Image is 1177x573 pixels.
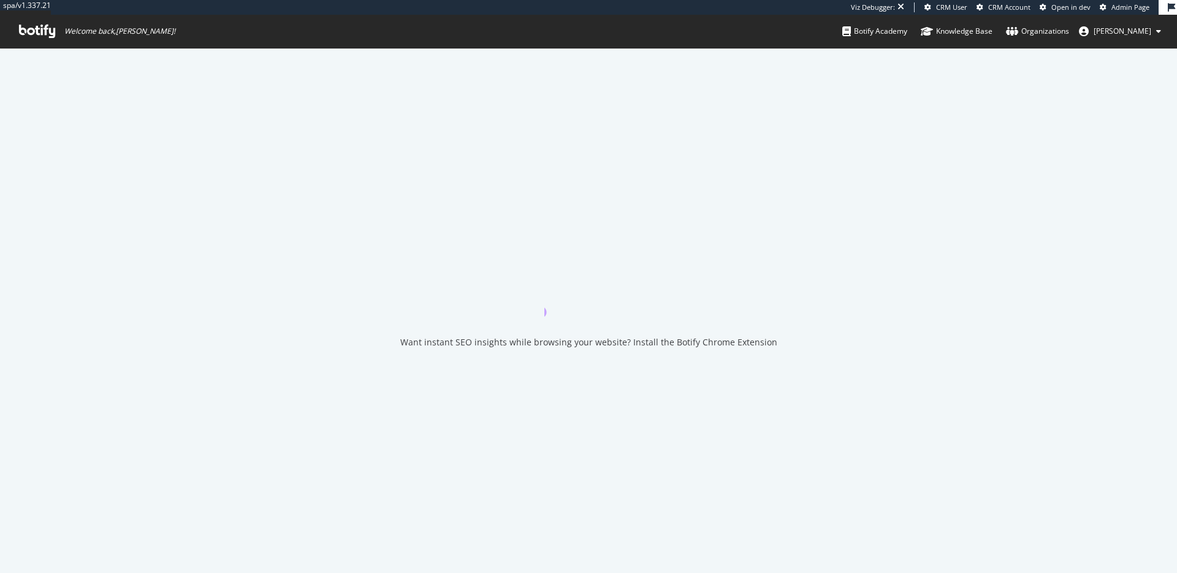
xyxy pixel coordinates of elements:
a: Knowledge Base [921,15,992,48]
a: CRM Account [977,2,1030,12]
div: Knowledge Base [921,25,992,37]
div: animation [544,272,633,317]
span: CRM User [936,2,967,12]
a: Organizations [1006,15,1069,48]
span: Admin Page [1111,2,1149,12]
span: eric [1094,26,1151,36]
span: Open in dev [1051,2,1091,12]
button: [PERSON_NAME] [1069,21,1171,41]
div: Viz Debugger: [851,2,895,12]
div: Want instant SEO insights while browsing your website? Install the Botify Chrome Extension [400,336,777,348]
a: CRM User [924,2,967,12]
div: Organizations [1006,25,1069,37]
div: Botify Academy [842,25,907,37]
span: CRM Account [988,2,1030,12]
a: Admin Page [1100,2,1149,12]
a: Open in dev [1040,2,1091,12]
span: Welcome back, [PERSON_NAME] ! [64,26,175,36]
a: Botify Academy [842,15,907,48]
